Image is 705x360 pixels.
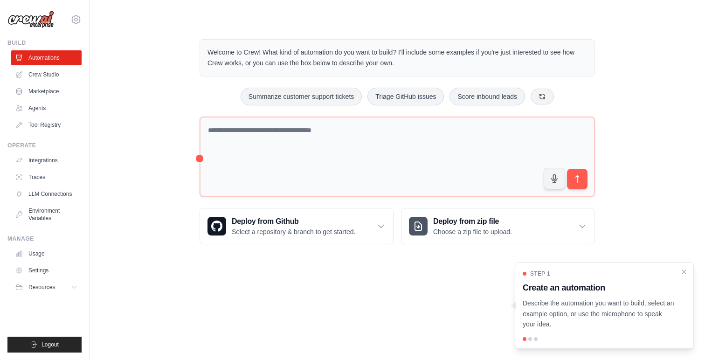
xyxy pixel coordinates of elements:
button: Close walkthrough [680,268,688,276]
span: Step 1 [530,270,550,277]
button: Logout [7,337,82,353]
div: Operate [7,142,82,149]
a: Agents [11,101,82,116]
a: Settings [11,263,82,278]
a: Marketplace [11,84,82,99]
a: Crew Studio [11,67,82,82]
a: Environment Variables [11,203,82,226]
h3: Create an automation [523,281,675,294]
p: Describe the automation you want to build, select an example option, or use the microphone to spe... [523,298,675,330]
h3: Deploy from Github [232,216,355,227]
h3: Deploy from zip file [433,216,512,227]
img: Logo [7,11,54,28]
span: Logout [41,341,59,348]
a: Traces [11,170,82,185]
a: Tool Registry [11,118,82,132]
a: LLM Connections [11,187,82,201]
a: Usage [11,246,82,261]
button: Summarize customer support tickets [241,88,362,105]
p: Choose a zip file to upload. [433,227,512,236]
p: Select a repository & branch to get started. [232,227,355,236]
p: Welcome to Crew! What kind of automation do you want to build? I'll include some examples if you'... [207,47,587,69]
button: Score inbound leads [449,88,525,105]
button: Triage GitHub issues [367,88,444,105]
a: Automations [11,50,82,65]
span: Resources [28,284,55,291]
a: Integrations [11,153,82,168]
div: Manage [7,235,82,242]
div: Build [7,39,82,47]
button: Resources [11,280,82,295]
